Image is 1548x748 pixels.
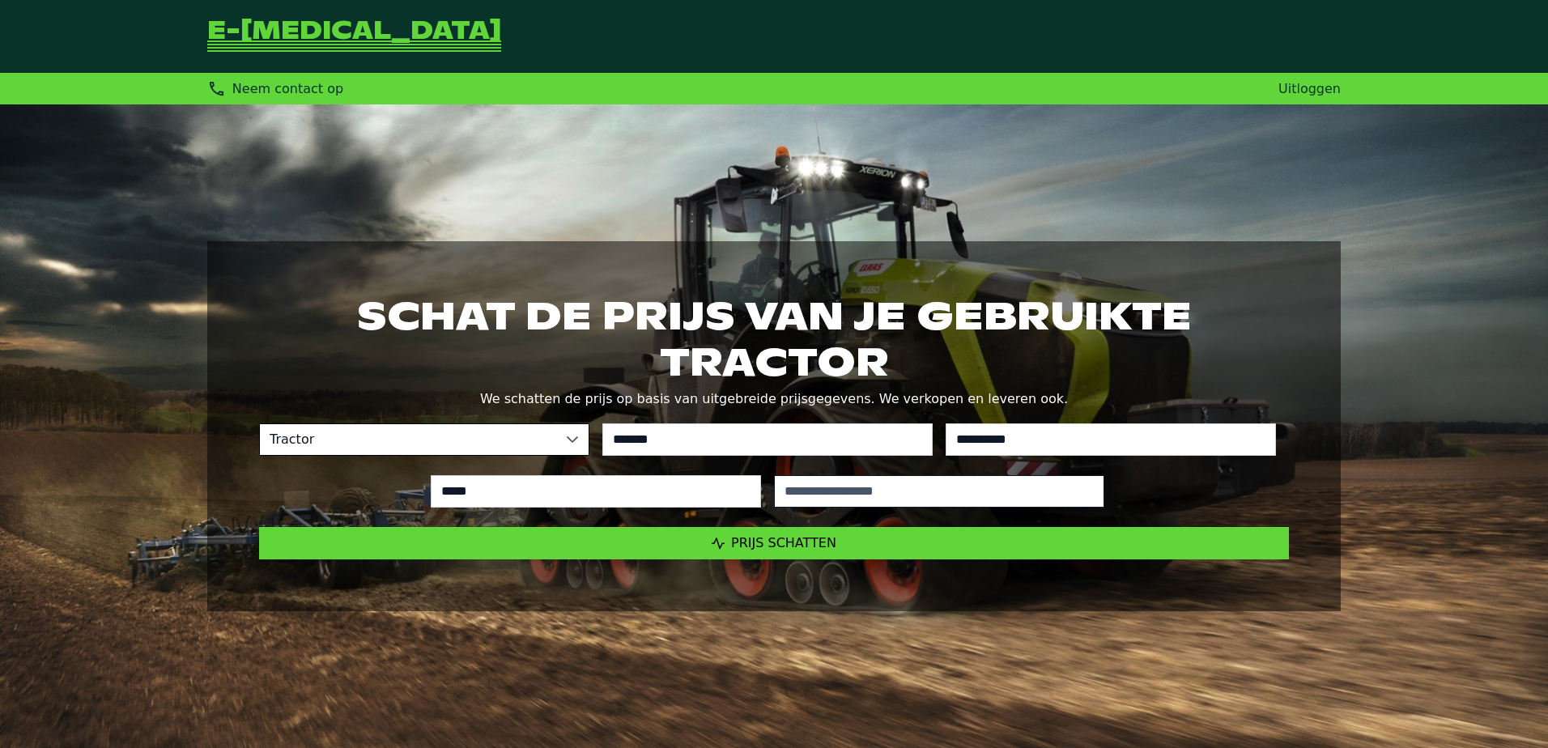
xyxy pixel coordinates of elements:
[259,388,1289,410] p: We schatten de prijs op basis van uitgebreide prijsgegevens. We verkopen en leveren ook.
[259,293,1289,384] h1: Schat de prijs van je gebruikte tractor
[1278,81,1341,96] a: Uitloggen
[731,535,836,550] span: Prijs schatten
[232,81,343,96] span: Neem contact op
[259,527,1289,559] button: Prijs schatten
[207,79,343,98] div: Neem contact op
[260,424,556,455] span: Tractor
[207,19,501,53] a: Terug naar de startpagina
